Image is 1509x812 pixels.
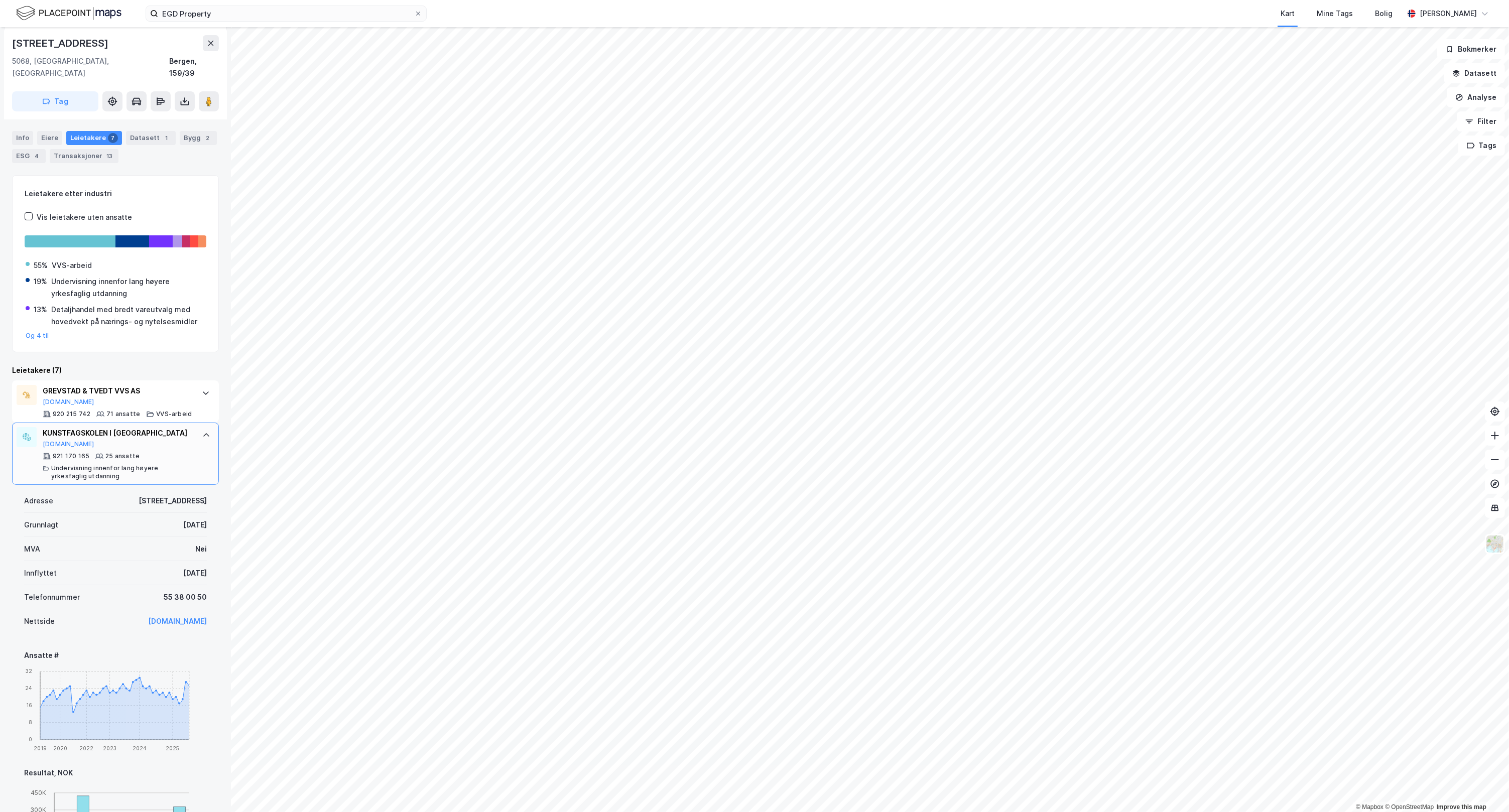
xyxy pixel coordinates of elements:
div: VVS-arbeid [52,259,92,272]
div: Leietakere [66,131,122,145]
tspan: 16 [26,702,32,708]
div: Undervisning innenfor lang høyere yrkesfaglig utdanning [51,276,205,300]
div: 7 [108,133,118,143]
input: Søk på adresse, matrikkel, gårdeiere, leietakere eller personer [158,6,414,21]
tspan: 32 [26,668,32,674]
a: Improve this map [1437,803,1486,810]
div: 921 170 165 [53,452,89,460]
div: 1 [162,133,172,143]
div: Datasett [126,131,176,145]
div: 13 [104,151,114,161]
div: ESG [12,149,46,163]
div: Bergen, 159/39 [169,55,219,79]
button: Bokmerker [1437,39,1505,59]
img: Z [1485,534,1504,554]
tspan: 2020 [53,745,67,751]
div: [DATE] [183,519,207,531]
div: Kart [1281,8,1295,20]
div: 2 [203,133,213,143]
button: Og 4 til [26,332,49,340]
button: Tag [12,91,98,111]
a: Mapbox [1356,803,1384,810]
div: 5068, [GEOGRAPHIC_DATA], [GEOGRAPHIC_DATA] [12,55,169,79]
tspan: 450K [31,789,46,796]
button: Tags [1458,136,1505,156]
div: Nettside [24,615,55,627]
tspan: 24 [25,685,32,691]
tspan: 0 [29,736,32,742]
div: Grunnlagt [24,519,58,531]
div: Detaljhandel med bredt vareutvalg med hovedvekt på nærings- og nytelsesmidler [51,304,205,328]
button: Datasett [1444,63,1505,83]
div: 13% [34,304,47,316]
img: logo.f888ab2527a4732fd821a326f86c7f29.svg [16,5,121,22]
tspan: 2024 [133,745,147,751]
iframe: Chat Widget [1459,764,1509,812]
a: [DOMAIN_NAME] [148,617,207,625]
div: 71 ansatte [106,410,140,418]
button: [DOMAIN_NAME] [43,398,94,406]
div: Adresse [24,495,53,507]
div: Leietakere etter industri [25,188,206,200]
div: GREVSTAD & TVEDT VVS AS [43,385,192,397]
div: Bygg [180,131,217,145]
div: Innflyttet [24,567,57,579]
button: Filter [1457,111,1505,131]
div: Bolig [1375,8,1393,20]
tspan: 2023 [103,745,116,751]
div: Telefonnummer [24,591,80,603]
div: Ansatte # [24,649,207,661]
div: VVS-arbeid [156,410,192,418]
div: [STREET_ADDRESS] [12,35,110,51]
div: [PERSON_NAME] [1420,8,1477,20]
div: Vis leietakere uten ansatte [37,211,132,223]
div: Kontrollprogram for chat [1459,764,1509,812]
tspan: 2022 [79,745,93,751]
div: 55 38 00 50 [164,591,207,603]
div: 25 ansatte [105,452,140,460]
button: [DOMAIN_NAME] [43,440,94,448]
div: Undervisning innenfor lang høyere yrkesfaglig utdanning [51,464,192,480]
div: Transaksjoner [50,149,118,163]
div: Info [12,131,33,145]
div: 4 [32,151,42,161]
div: 19% [34,276,47,288]
button: Analyse [1447,87,1505,107]
div: KUNSTFAGSKOLEN I [GEOGRAPHIC_DATA] [43,427,192,439]
a: OpenStreetMap [1385,803,1434,810]
div: Leietakere (7) [12,364,219,376]
div: MVA [24,543,40,555]
div: [STREET_ADDRESS] [139,495,207,507]
div: Mine Tags [1317,8,1353,20]
tspan: 8 [29,719,32,725]
tspan: 2025 [166,745,180,751]
div: [DATE] [183,567,207,579]
div: Resultat, NOK [24,767,207,779]
div: Nei [195,543,207,555]
div: Eiere [37,131,62,145]
div: 55% [34,259,48,272]
tspan: 2019 [34,745,47,751]
div: 920 215 742 [53,410,90,418]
